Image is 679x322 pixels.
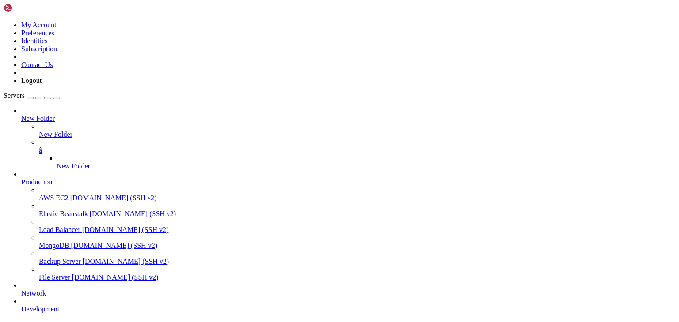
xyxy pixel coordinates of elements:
a: New Folder [39,131,675,139]
span: [DOMAIN_NAME] (SSH v2) [90,210,176,217]
a: Preferences [21,29,54,37]
span: [DOMAIN_NAME] (SSH v2) [82,226,169,233]
a: MongoDB [DOMAIN_NAME] (SSH v2) [39,242,675,250]
span: Servers [4,92,25,99]
a: New Folder [57,162,675,170]
span: Network [21,289,46,297]
span: New Folder [21,115,55,122]
a: Identities [21,37,48,45]
a: Development [21,305,675,313]
a: Network [21,289,675,297]
a: Backup Server [DOMAIN_NAME] (SSH v2) [39,258,675,266]
a: Logout [21,77,42,84]
span: Development [21,305,59,313]
span: Load Balancer [39,226,80,233]
a: Subscription [21,45,57,52]
li: New Folder [21,107,675,170]
a: Production [21,178,675,186]
a: File Server [DOMAIN_NAME] (SSH v2) [39,273,675,281]
span: â [39,146,42,154]
span: New Folder [39,131,72,138]
img: Shellngn [4,4,54,12]
span: Production [21,178,52,186]
a: Elastic Beanstalk [DOMAIN_NAME] (SSH v2) [39,210,675,218]
a: Contact Us [21,61,53,68]
a: â [39,146,675,154]
span: [DOMAIN_NAME] (SSH v2) [70,194,157,202]
span: New Folder [57,162,90,170]
li: Elastic Beanstalk [DOMAIN_NAME] (SSH v2) [39,202,675,218]
li: Network [21,281,675,297]
span: Elastic Beanstalk [39,210,88,217]
li: Load Balancer [DOMAIN_NAME] (SSH v2) [39,218,675,234]
li: Development [21,297,675,313]
span: [DOMAIN_NAME] (SSH v2) [71,242,157,249]
span: [DOMAIN_NAME] (SSH v2) [83,258,169,265]
a: New Folder [21,115,675,123]
a: Load Balancer [DOMAIN_NAME] (SSH v2) [39,226,675,234]
li: File Server [DOMAIN_NAME] (SSH v2) [39,266,675,281]
li: New Folder [57,154,675,170]
span: [DOMAIN_NAME] (SSH v2) [72,273,159,281]
span: Backup Server [39,258,81,265]
li: Backup Server [DOMAIN_NAME] (SSH v2) [39,250,675,266]
span: MongoDB [39,242,69,249]
a: AWS EC2 [DOMAIN_NAME] (SSH v2) [39,194,675,202]
span: AWS EC2 [39,194,69,202]
span: File Server [39,273,70,281]
li: New Folder [39,123,675,139]
li: â [39,139,675,170]
li: MongoDB [DOMAIN_NAME] (SSH v2) [39,234,675,250]
a: Servers [4,92,60,99]
a: My Account [21,21,57,29]
li: AWS EC2 [DOMAIN_NAME] (SSH v2) [39,186,675,202]
li: Production [21,170,675,281]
